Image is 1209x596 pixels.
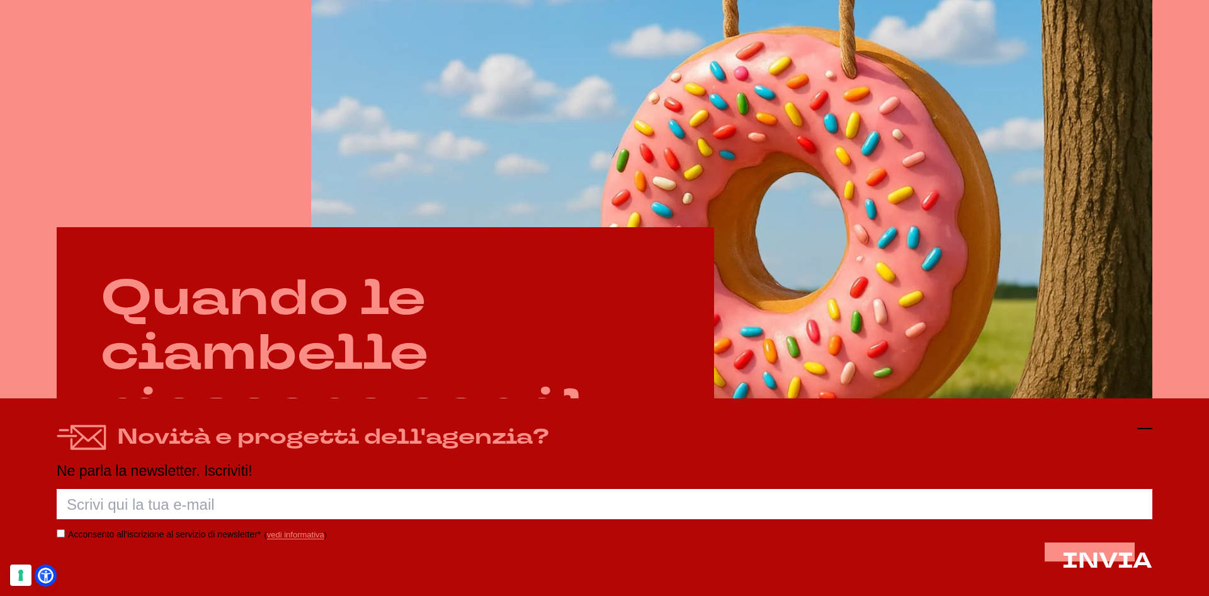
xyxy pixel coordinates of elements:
[57,490,1152,520] input: Scrivi qui la tua e-mail
[1062,550,1152,573] button: INVIA
[264,531,327,540] span: ( )
[117,421,549,453] h4: Novità e progetti dell'agenzia?
[10,565,31,586] button: Le tue preferenze relative al consenso per le tecnologie di tracciamento
[1062,547,1152,576] span: INVIA
[38,568,54,583] a: Open Accessibility Menu
[57,463,1152,479] p: Ne parla la newsletter. Iscriviti!
[68,530,261,540] label: Acconsento all’iscrizione al servizio di newsletter*
[101,271,670,490] h2: Quando le ciambelle riescono con il buco
[267,531,324,540] a: vedi informativa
